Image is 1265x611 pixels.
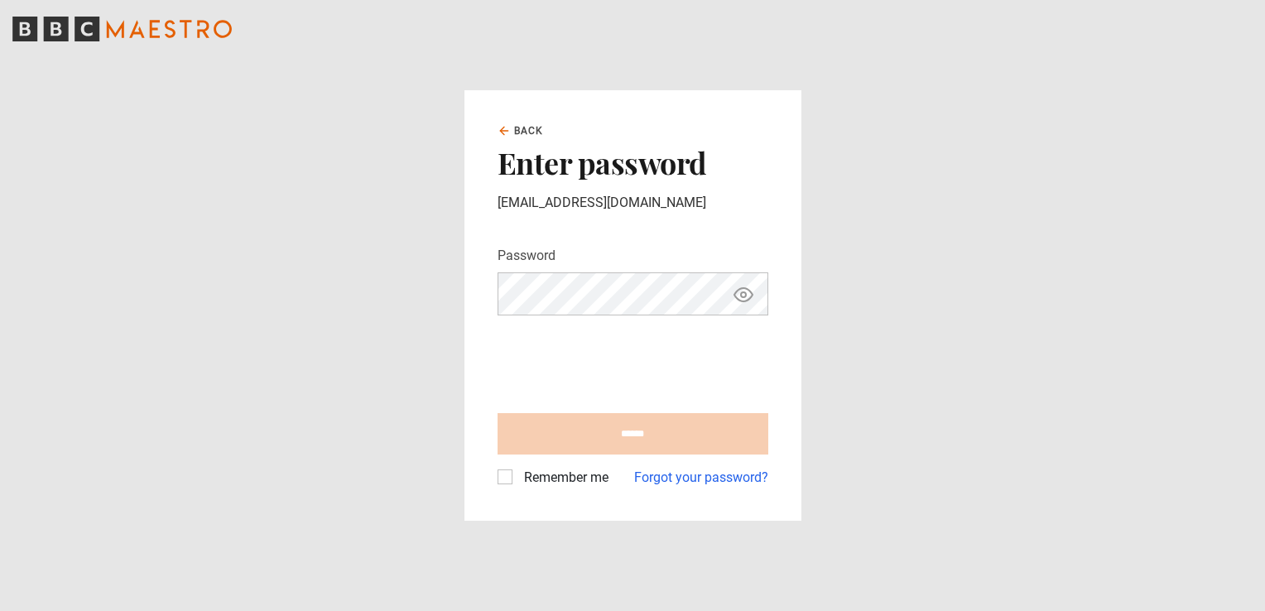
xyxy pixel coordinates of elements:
iframe: reCAPTCHA [498,329,749,393]
h2: Enter password [498,145,768,180]
p: [EMAIL_ADDRESS][DOMAIN_NAME] [498,193,768,213]
a: Back [498,123,544,138]
button: Show password [729,280,758,309]
span: Back [514,123,544,138]
label: Remember me [517,468,608,488]
label: Password [498,246,556,266]
svg: BBC Maestro [12,17,232,41]
a: Forgot your password? [634,468,768,488]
